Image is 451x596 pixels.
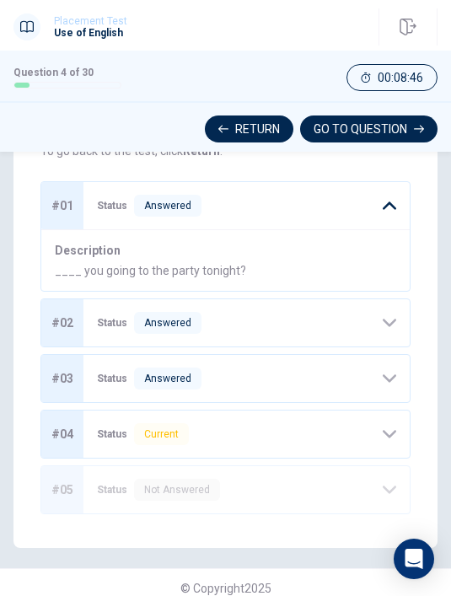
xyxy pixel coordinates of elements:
[134,195,201,217] span: Answered
[41,182,410,229] div: #01StatusAnswered
[394,539,434,579] div: Open Intercom Messenger
[134,368,201,389] span: Answered
[97,428,127,440] span: Status
[41,466,410,513] div: #05StatusNot Answered
[54,27,127,39] h1: Use of English
[205,115,293,142] button: Return
[13,67,121,78] h1: Question 4 of 30
[346,64,438,91] button: 00:08:46
[134,479,220,501] span: Not Answered
[97,317,127,329] span: Status
[41,355,410,402] div: #03StatusAnswered
[97,484,127,496] span: Status
[55,264,396,277] span: ____ you going to the party tonight?
[300,115,438,142] button: GO TO QUESTION
[97,200,127,212] span: Status
[41,182,83,229] span: # 01
[41,299,83,346] span: # 02
[54,15,127,27] span: Placement Test
[41,466,83,513] span: # 05
[41,411,410,458] div: #04StatusCurrent
[134,423,189,445] span: Current
[97,373,127,384] span: Status
[55,244,121,257] span: Description
[134,312,201,334] span: Answered
[41,299,410,346] div: #02StatusAnswered
[378,67,423,88] span: 00:08:46
[41,355,83,402] span: # 03
[41,411,83,458] span: # 04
